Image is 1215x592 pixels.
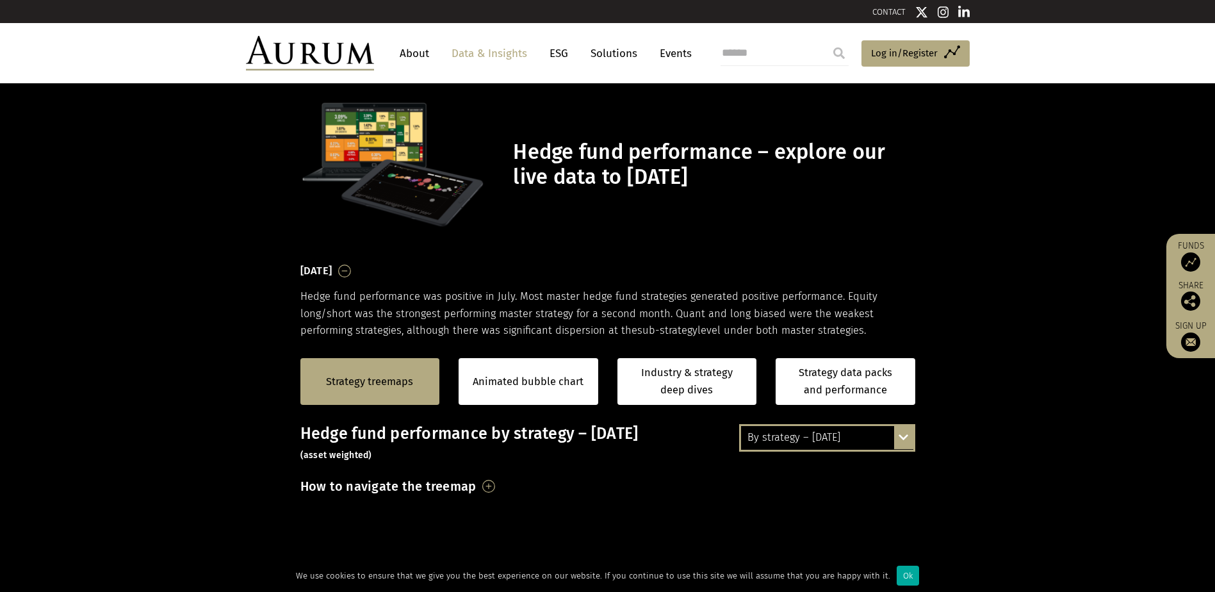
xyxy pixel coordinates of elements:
[915,6,928,19] img: Twitter icon
[826,40,852,66] input: Submit
[1173,240,1209,272] a: Funds
[543,42,575,65] a: ESG
[1181,292,1200,311] img: Share this post
[637,324,697,336] span: sub-strategy
[871,45,938,61] span: Log in/Register
[513,140,911,190] h1: Hedge fund performance – explore our live data to [DATE]
[584,42,644,65] a: Solutions
[617,358,757,405] a: Industry & strategy deep dives
[1181,333,1200,352] img: Sign up to our newsletter
[872,7,906,17] a: CONTACT
[958,6,970,19] img: Linkedin icon
[741,426,913,449] div: By strategy – [DATE]
[393,42,436,65] a: About
[246,36,374,70] img: Aurum
[897,566,919,586] div: Ok
[861,40,970,67] a: Log in/Register
[445,42,534,65] a: Data & Insights
[938,6,949,19] img: Instagram icon
[300,424,915,463] h3: Hedge fund performance by strategy – [DATE]
[1173,281,1209,311] div: Share
[1173,320,1209,352] a: Sign up
[300,261,332,281] h3: [DATE]
[1181,252,1200,272] img: Access Funds
[776,358,915,405] a: Strategy data packs and performance
[473,374,583,390] a: Animated bubble chart
[326,374,413,390] a: Strategy treemaps
[300,288,915,339] p: Hedge fund performance was positive in July. Most master hedge fund strategies generated positive...
[300,475,477,497] h3: How to navigate the treemap
[653,42,692,65] a: Events
[300,450,372,461] small: (asset weighted)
